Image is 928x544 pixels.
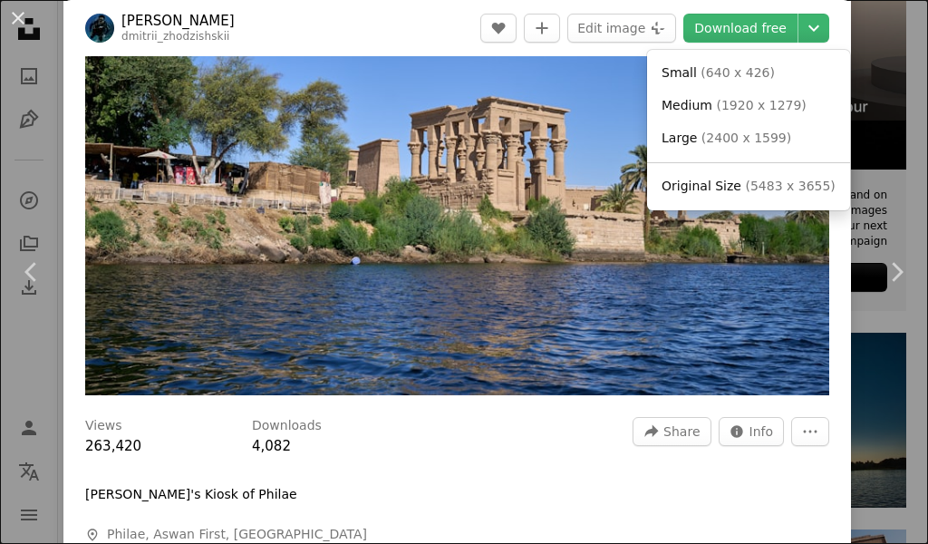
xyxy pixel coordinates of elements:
span: ( 5483 x 3655 ) [745,179,835,193]
span: Large [662,131,697,145]
button: Choose download size [798,14,829,43]
div: Choose download size [647,50,850,210]
span: ( 1920 x 1279 ) [716,98,806,112]
span: ( 2400 x 1599 ) [701,131,791,145]
span: ( 640 x 426 ) [701,65,775,80]
span: Small [662,65,697,80]
span: Medium [662,98,712,112]
span: Original Size [662,179,741,193]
